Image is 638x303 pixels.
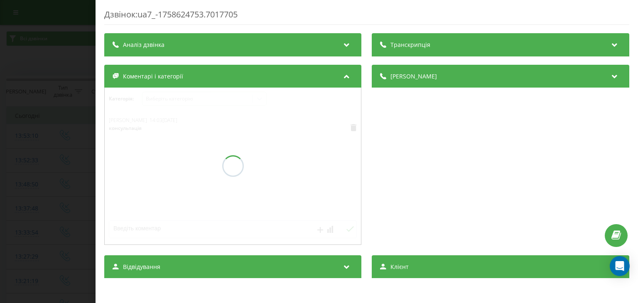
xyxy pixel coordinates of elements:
span: Відвідування [123,263,160,271]
span: Аналіз дзвінка [123,41,164,49]
span: [PERSON_NAME] [391,72,437,81]
span: Транскрипція [391,41,431,49]
span: Коментарі і категорії [123,72,183,81]
span: Клієнт [391,263,409,271]
div: Дзвінок : ua7_-1758624753.7017705 [104,9,629,25]
div: Open Intercom Messenger [610,256,630,276]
